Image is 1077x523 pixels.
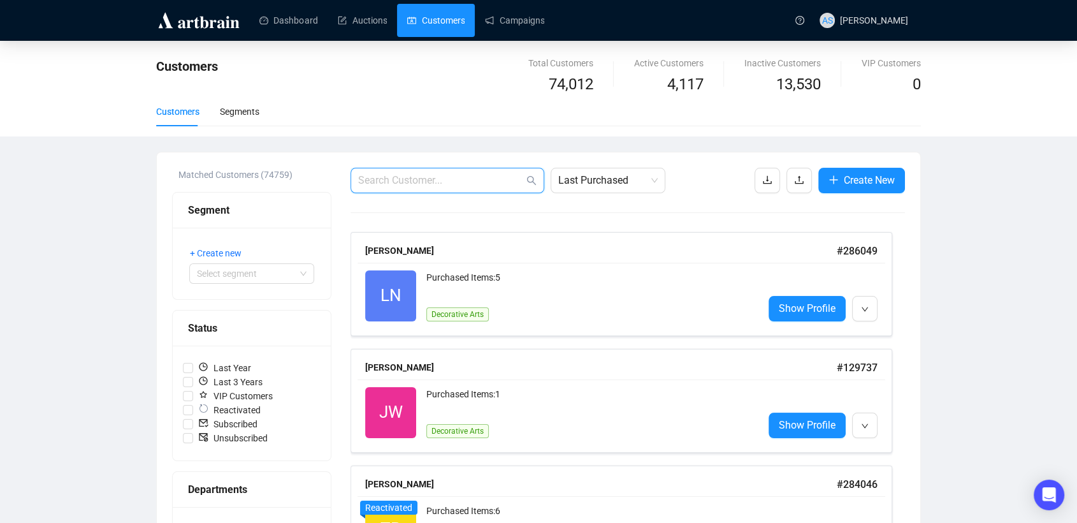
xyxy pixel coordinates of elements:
[1034,480,1064,510] div: Open Intercom Messenger
[558,168,658,193] span: Last Purchased
[840,15,908,26] span: [PERSON_NAME]
[351,349,905,453] a: [PERSON_NAME]#129737JWPurchased Items:1Decorative ArtsShow Profile
[861,422,869,430] span: down
[844,172,895,188] span: Create New
[365,503,412,513] span: Reactivated
[779,417,835,433] span: Show Profile
[365,244,837,258] div: [PERSON_NAME]
[634,56,704,70] div: Active Customers
[189,243,252,263] button: + Create new
[549,73,593,97] span: 74,012
[744,56,821,70] div: Inactive Customers
[193,375,268,389] span: Last 3 Years
[762,175,772,185] span: download
[156,105,199,119] div: Customers
[795,16,804,25] span: question-circle
[426,387,753,413] div: Purchased Items: 1
[779,300,835,316] span: Show Profile
[380,283,401,309] span: LN
[358,173,524,188] input: Search Customer...
[193,403,266,417] span: Reactivated
[365,360,837,374] div: [PERSON_NAME]
[259,4,317,37] a: Dashboard
[188,482,315,497] div: Departments
[156,59,218,74] span: Customers
[190,246,242,260] span: + Create new
[837,245,878,257] span: # 286049
[338,4,387,37] a: Auctions
[193,389,278,403] span: VIP Customers
[193,417,263,431] span: Subscribed
[426,270,753,296] div: Purchased Items: 5
[193,431,273,445] span: Unsubscribed
[178,168,331,182] div: Matched Customers (74759)
[188,320,315,336] div: Status
[861,306,869,313] span: down
[485,4,544,37] a: Campaigns
[862,56,921,70] div: VIP Customers
[407,4,465,37] a: Customers
[528,56,593,70] div: Total Customers
[837,478,878,490] span: # 284046
[769,413,846,438] a: Show Profile
[193,361,256,375] span: Last Year
[351,232,905,336] a: [PERSON_NAME]#286049LNPurchased Items:5Decorative ArtsShow Profile
[365,477,837,491] div: [PERSON_NAME]
[794,175,804,185] span: upload
[667,73,704,97] span: 4,117
[822,13,833,27] span: AS
[426,307,489,321] span: Decorative Arts
[828,175,839,185] span: plus
[220,105,259,119] div: Segments
[156,10,242,31] img: logo
[526,175,537,186] span: search
[818,168,905,193] button: Create New
[776,73,821,97] span: 13,530
[426,424,489,438] span: Decorative Arts
[379,399,403,425] span: JW
[837,362,878,374] span: # 129737
[769,296,846,321] a: Show Profile
[188,202,315,218] div: Segment
[913,75,921,93] span: 0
